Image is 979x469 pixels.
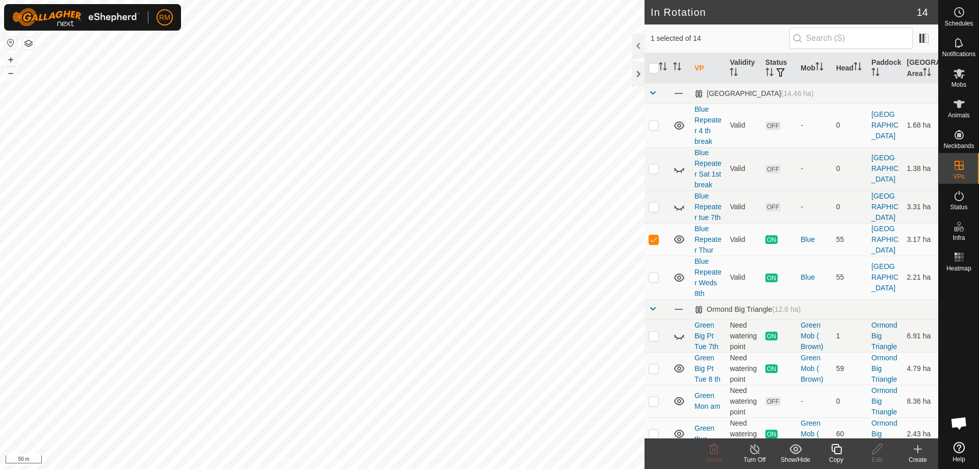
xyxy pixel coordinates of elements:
[871,154,898,183] a: [GEOGRAPHIC_DATA]
[789,28,913,49] input: Search (S)
[801,234,828,245] div: Blue
[903,352,938,385] td: 4.79 ha
[867,53,903,84] th: Paddock
[5,54,17,66] button: +
[950,204,967,210] span: Status
[801,418,828,450] div: Green Mob ( Brown)
[694,105,722,145] a: Blue Repeater 4 th break
[159,12,170,23] span: RM
[871,225,898,254] a: [GEOGRAPHIC_DATA]
[694,89,814,98] div: [GEOGRAPHIC_DATA]
[903,53,938,84] th: [GEOGRAPHIC_DATA] Area
[781,89,814,97] span: (14.46 ha)
[801,396,828,407] div: -
[832,319,867,352] td: 1
[946,265,971,271] span: Heatmap
[903,385,938,417] td: 8.36 ha
[694,321,718,351] a: Green Big Pt Tue 7th
[832,53,867,84] th: Head
[871,354,897,383] a: Ormond Big Triangle
[726,223,761,256] td: Valid
[952,456,965,462] span: Help
[832,190,867,223] td: 0
[726,319,761,352] td: Need watering point
[726,385,761,417] td: Need watering point
[332,456,363,465] a: Contact Us
[832,385,867,417] td: 0
[815,64,823,72] p-sorticon: Activate to sort
[871,192,898,221] a: [GEOGRAPHIC_DATA]
[801,272,828,283] div: Blue
[765,332,778,340] span: ON
[734,455,775,464] div: Turn Off
[726,147,761,190] td: Valid
[816,455,857,464] div: Copy
[765,364,778,373] span: ON
[765,397,781,406] span: OFF
[801,320,828,352] div: Green Mob ( Brown)
[673,64,681,72] p-sorticon: Activate to sort
[854,64,862,72] p-sorticon: Activate to sort
[694,257,722,298] a: Blue Repeater Weds 8th
[871,419,897,449] a: Ormond Big Triangle
[726,417,761,450] td: Need watering point
[948,112,970,118] span: Animals
[801,163,828,174] div: -
[903,147,938,190] td: 1.38 ha
[832,223,867,256] td: 55
[801,120,828,131] div: -
[952,235,965,241] span: Infra
[871,262,898,292] a: [GEOGRAPHIC_DATA]
[917,5,928,20] span: 14
[694,149,722,189] a: Blue Repeater Sat 1st break
[772,305,801,313] span: (12.6 ha)
[765,274,778,282] span: ON
[765,203,781,211] span: OFF
[903,223,938,256] td: 3.17 ha
[939,438,979,466] a: Help
[22,37,35,50] button: Map Layers
[953,174,964,180] span: VPs
[765,235,778,244] span: ON
[801,202,828,212] div: -
[726,104,761,147] td: Valid
[871,321,897,351] a: Ormond Big Triangle
[5,37,17,49] button: Reset Map
[659,64,667,72] p-sorticon: Activate to sort
[765,430,778,438] span: ON
[796,53,832,84] th: Mob
[761,53,796,84] th: Status
[694,354,720,383] a: Green Big Pt Tue 8 th
[903,417,938,450] td: 2.43 ha
[871,386,897,416] a: Ormond Big Triangle
[944,20,973,27] span: Schedules
[694,391,720,410] a: Green Mon am
[897,455,938,464] div: Create
[694,305,801,314] div: Ormond Big Triangle
[705,456,723,463] span: Delete
[282,456,320,465] a: Privacy Policy
[726,53,761,84] th: Validity
[832,352,867,385] td: 59
[944,408,974,438] div: Open chat
[801,353,828,385] div: Green Mob ( Brown)
[694,225,722,254] a: Blue Repeater Thur
[903,319,938,352] td: 6.91 ha
[775,455,816,464] div: Show/Hide
[5,67,17,79] button: –
[726,256,761,299] td: Valid
[942,51,975,57] span: Notifications
[730,69,738,78] p-sorticon: Activate to sort
[871,69,880,78] p-sorticon: Activate to sort
[903,256,938,299] td: 2.21 ha
[765,121,781,130] span: OFF
[832,147,867,190] td: 0
[832,256,867,299] td: 55
[832,417,867,450] td: 60
[923,69,931,78] p-sorticon: Activate to sort
[857,455,897,464] div: Edit
[951,82,966,88] span: Mobs
[12,8,140,27] img: Gallagher Logo
[690,53,726,84] th: VP
[765,165,781,174] span: OFF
